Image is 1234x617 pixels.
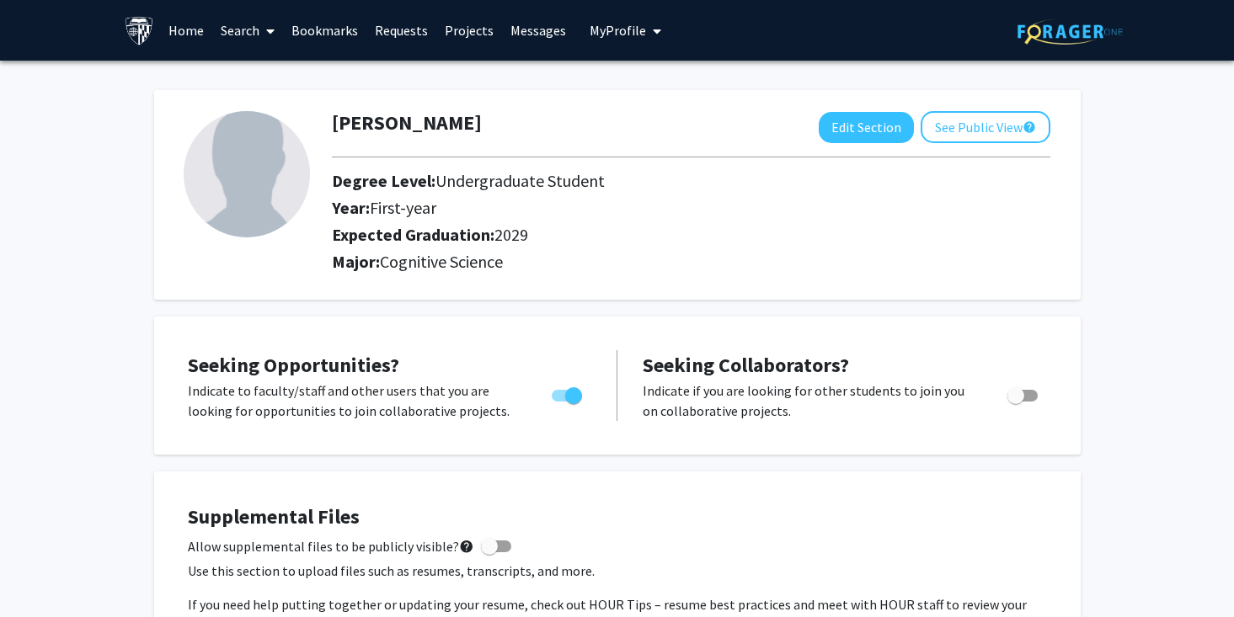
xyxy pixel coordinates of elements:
p: Indicate to faculty/staff and other users that you are looking for opportunities to join collabor... [188,380,520,421]
div: Toggle [545,380,591,406]
h2: Year: [332,198,956,218]
span: First-year [370,197,436,218]
span: Allow supplemental files to be publicly visible? [188,536,474,556]
a: Bookmarks [283,1,366,60]
h4: Supplemental Files [188,505,1047,529]
p: Use this section to upload files such as resumes, transcripts, and more. [188,561,1047,581]
h2: Major: [332,252,1050,272]
a: Messages [502,1,574,60]
button: See Public View [921,111,1050,143]
p: Indicate if you are looking for other students to join you on collaborative projects. [643,380,975,421]
iframe: Chat [13,541,72,604]
img: ForagerOne Logo [1018,19,1123,45]
a: Home [160,1,212,60]
span: Undergraduate Student [435,170,605,191]
h1: [PERSON_NAME] [332,111,482,136]
a: Requests [366,1,436,60]
span: My Profile [590,22,646,39]
mat-icon: help [459,536,474,556]
span: 2029 [494,224,528,245]
h2: Degree Level: [332,171,956,191]
span: Cognitive Science [380,251,503,272]
button: Edit Section [819,112,914,143]
a: Search [212,1,283,60]
a: Projects [436,1,502,60]
span: Seeking Collaborators? [643,352,849,378]
img: Profile Picture [184,111,310,237]
span: Seeking Opportunities? [188,352,399,378]
mat-icon: help [1023,117,1036,137]
img: Johns Hopkins University Logo [125,16,154,45]
h2: Expected Graduation: [332,225,956,245]
div: Toggle [1001,380,1047,406]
